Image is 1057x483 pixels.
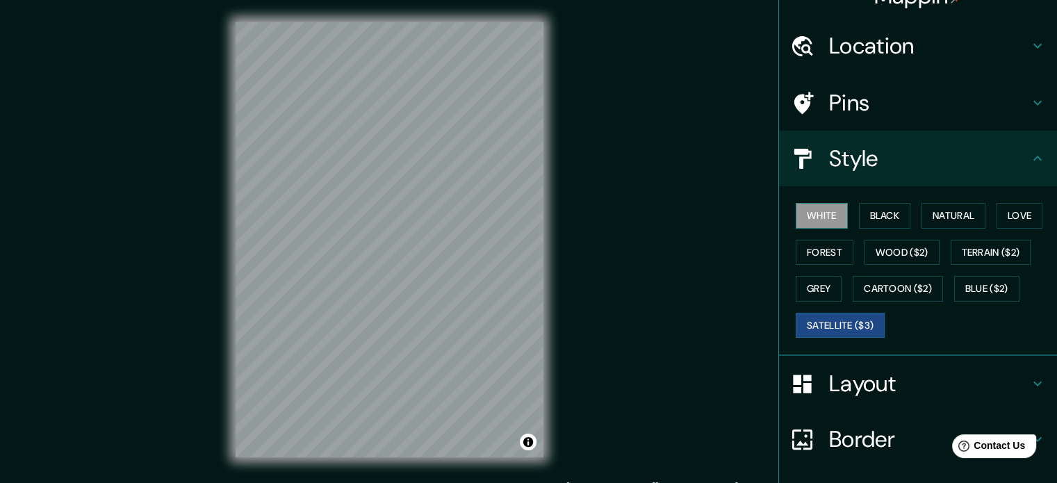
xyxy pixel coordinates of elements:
[865,240,940,265] button: Wood ($2)
[796,276,842,302] button: Grey
[853,276,943,302] button: Cartoon ($2)
[921,203,985,229] button: Natural
[796,203,848,229] button: White
[829,145,1029,172] h4: Style
[236,22,543,457] canvas: Map
[779,411,1057,467] div: Border
[779,75,1057,131] div: Pins
[954,276,1019,302] button: Blue ($2)
[779,131,1057,186] div: Style
[951,240,1031,265] button: Terrain ($2)
[829,370,1029,398] h4: Layout
[829,32,1029,60] h4: Location
[829,89,1029,117] h4: Pins
[933,429,1042,468] iframe: Help widget launcher
[520,434,536,450] button: Toggle attribution
[859,203,911,229] button: Black
[779,18,1057,74] div: Location
[779,356,1057,411] div: Layout
[829,425,1029,453] h4: Border
[796,313,885,338] button: Satellite ($3)
[796,240,853,265] button: Forest
[997,203,1042,229] button: Love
